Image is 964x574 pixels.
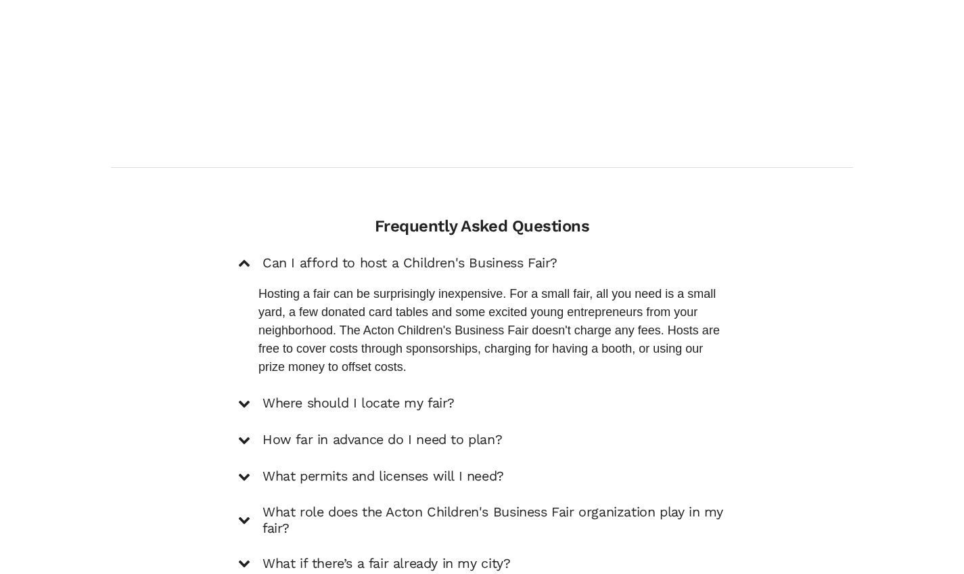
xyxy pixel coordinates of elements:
h5: How far in advance do I need to plan? [262,432,502,448]
p: Hosting a fair can be surprisingly inexpensive. For a small fair, all you need is a small yard, a... [258,285,726,376]
h5: What permits and licenses will I need? [262,468,504,485]
h5: What if there’s a fair already in my city? [262,556,510,572]
h5: What role does the Acton Children's Business Fair organization play in my fair? [262,504,726,537]
h5: Can I afford to host a Children's Business Fair? [262,255,557,271]
h5: Where should I locate my fair? [262,395,455,412]
h4: Frequently Asked Questions [238,217,726,236]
